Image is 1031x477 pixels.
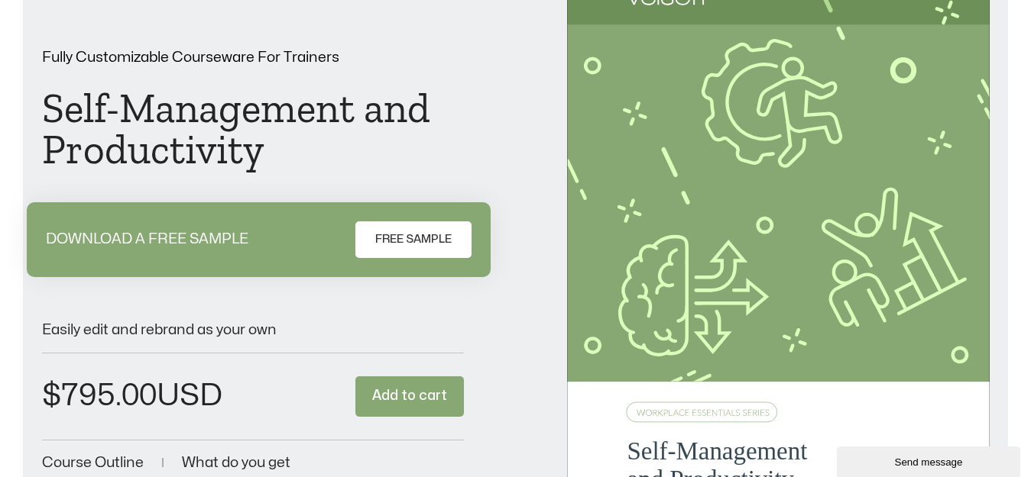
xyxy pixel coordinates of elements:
[355,376,464,417] button: Add to cart
[46,232,248,247] p: DOWNLOAD A FREE SAMPLE
[375,230,452,249] span: FREE SAMPLE
[42,456,144,470] a: Course Outline
[42,88,465,170] h1: Self-Management and Productivity
[837,443,1023,477] iframe: chat widget
[182,456,290,470] a: What do you get
[42,381,157,411] bdi: 795.00
[42,50,465,65] p: Fully Customizable Courseware For Trainers
[355,221,472,258] a: FREE SAMPLE
[42,381,61,411] span: $
[42,323,465,337] p: Easily edit and rebrand as your own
